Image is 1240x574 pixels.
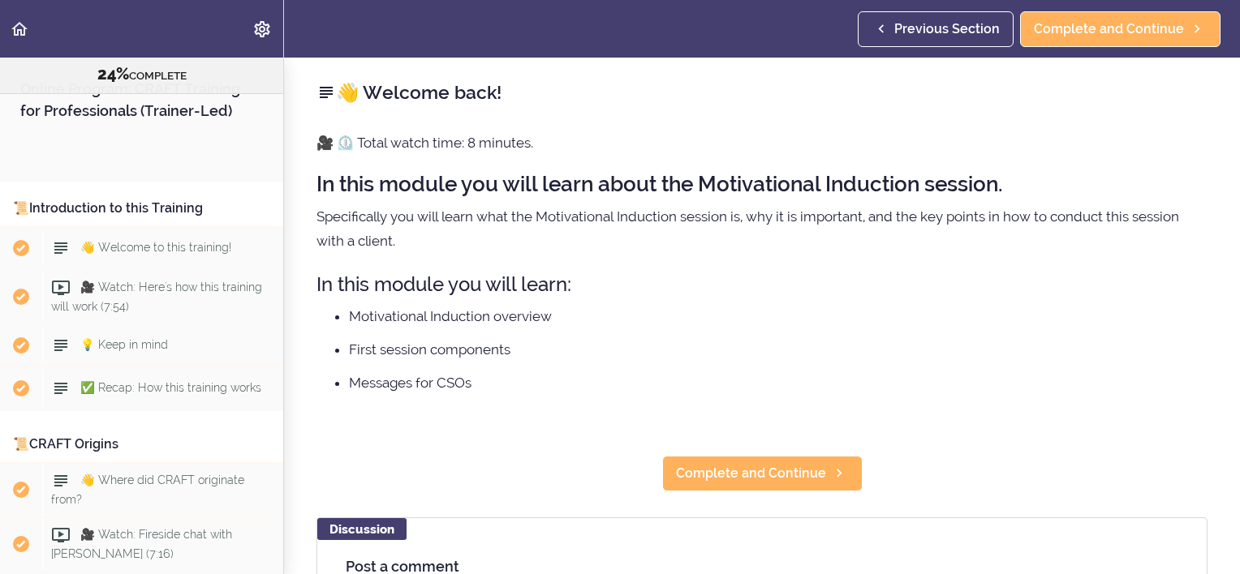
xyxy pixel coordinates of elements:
span: 24% [97,64,129,84]
svg: Back to course curriculum [10,19,29,39]
h2: In this module you will learn about the Motivational Induction session. [316,173,1208,196]
p: 🎥 ⏲️ Total watch time: 8 minutes. [316,131,1208,155]
li: Motivational Induction overview [349,306,1208,327]
p: Specifically you will learn what the Motivational Induction session is, why it is important, and ... [316,204,1208,253]
span: ✅ Recap: How this training works [80,381,261,394]
span: Complete and Continue [676,464,826,483]
a: Complete and Continue [1020,11,1221,47]
div: COMPLETE [20,64,263,85]
span: 💡 Keep in mind [80,338,168,351]
span: 👋 Where did CRAFT originate from? [51,473,244,505]
span: Previous Section [894,19,1000,39]
div: Discussion [317,518,407,540]
svg: Settings Menu [252,19,272,39]
span: 👋 Welcome to this training! [80,241,231,254]
h3: In this module you will learn: [316,271,1208,298]
a: Complete and Continue [662,456,863,491]
span: 🎥 Watch: Fireside chat with [PERSON_NAME] (7:16) [51,528,232,559]
h2: 👋 Welcome back! [316,79,1208,106]
li: Messages for CSOs [349,372,1208,393]
li: First session components [349,339,1208,360]
a: Previous Section [858,11,1014,47]
span: 🎥 Watch: Here's how this training will work (7:54) [51,281,262,312]
span: Complete and Continue [1034,19,1184,39]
